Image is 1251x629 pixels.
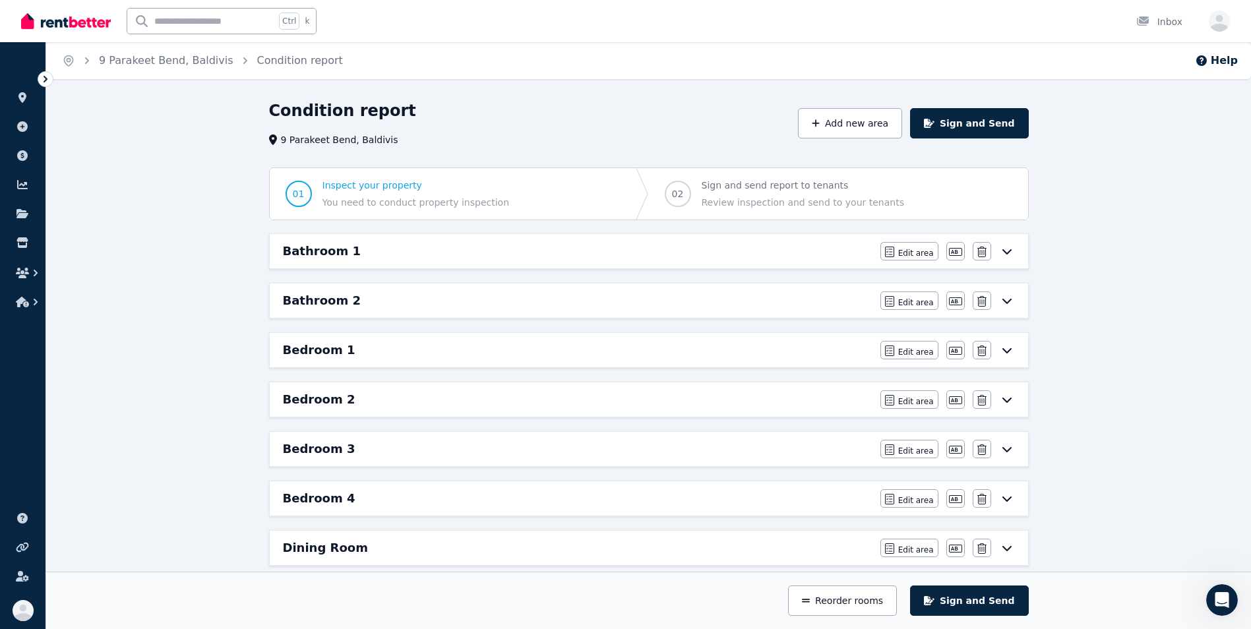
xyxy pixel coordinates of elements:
span: Edit area [898,248,934,258]
span: You need to conduct property inspection [322,196,510,209]
span: 9 Parakeet Bend, Baldivis [281,133,398,146]
span: Ctrl [279,13,299,30]
img: Profile image for Jeremy [27,187,53,213]
div: Send us a message [27,243,220,256]
span: Review inspection and send to your tenants [702,196,904,209]
button: Help [176,411,264,464]
button: Add new area [798,108,902,138]
span: Edit area [898,347,934,357]
div: We'll be back online [DATE] [27,256,220,270]
div: Lease Agreement [19,374,245,399]
button: Sign and Send [910,585,1028,616]
div: Lease Agreement [27,380,221,394]
div: Send us a messageWe'll be back online [DATE] [13,231,251,282]
div: Creating and Managing Your Ad [27,404,221,418]
span: Edit area [898,396,934,407]
button: Edit area [880,242,938,260]
span: Inspect your property [322,179,510,192]
span: k [305,16,309,26]
span: Edit area [898,446,934,456]
h6: Bedroom 2 [283,390,355,409]
img: Profile image for Jeremy [182,21,208,47]
h6: Bathroom 2 [283,291,361,310]
div: Rental Payments - How They Work [27,331,221,345]
span: Rate your conversation [59,187,166,198]
span: Help [209,444,230,454]
nav: Progress [269,167,1029,220]
div: Recent messageProfile image for JeremyRate your conversation[PERSON_NAME]•[DATE] [13,156,251,225]
a: 9 Parakeet Bend, Baldivis [99,54,233,67]
button: Edit area [880,390,938,409]
h6: Dining Room [283,539,368,557]
span: Edit area [898,545,934,555]
button: Search for help [19,294,245,320]
button: Edit area [880,440,938,458]
div: How much does it cost? [27,355,221,369]
h6: Bathroom 1 [283,242,361,260]
h6: Bedroom 4 [283,489,355,508]
button: Reorder rooms [788,585,897,616]
iframe: Intercom live chat [1206,584,1238,616]
nav: Breadcrumb [46,42,359,79]
button: Edit area [880,489,938,508]
button: Edit area [880,539,938,557]
p: How can we help? [26,116,237,138]
button: Sign and Send [910,108,1028,138]
button: Edit area [880,291,938,310]
div: Creating and Managing Your Ad [19,399,245,423]
span: 01 [293,187,305,200]
div: [PERSON_NAME] [59,200,135,214]
div: How much does it cost? [19,350,245,374]
img: RentBetter [21,11,111,31]
span: Home [29,444,59,454]
button: Help [1195,53,1238,69]
div: Rental Payments - How They Work [19,326,245,350]
img: logo [26,25,122,46]
button: Edit area [880,341,938,359]
div: Recent message [27,167,237,181]
span: Edit area [898,495,934,506]
img: Profile image for Earl [157,21,183,47]
span: Sign and send report to tenants [702,179,904,192]
span: Search for help [27,301,107,314]
span: Edit area [898,297,934,308]
h6: Bedroom 3 [283,440,355,458]
div: Inbox [1136,15,1182,28]
span: 02 [672,187,684,200]
img: Profile image for Rochelle [207,21,233,47]
span: ORGANISE [11,73,52,82]
div: • [DATE] [138,200,175,214]
button: Messages [88,411,175,464]
h1: Condition report [269,100,416,121]
div: Profile image for JeremyRate your conversation[PERSON_NAME]•[DATE] [14,175,250,224]
span: Messages [109,444,155,454]
h6: Bedroom 1 [283,341,355,359]
p: Hi RIYAS 👋 [26,94,237,116]
a: Condition report [257,54,343,67]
